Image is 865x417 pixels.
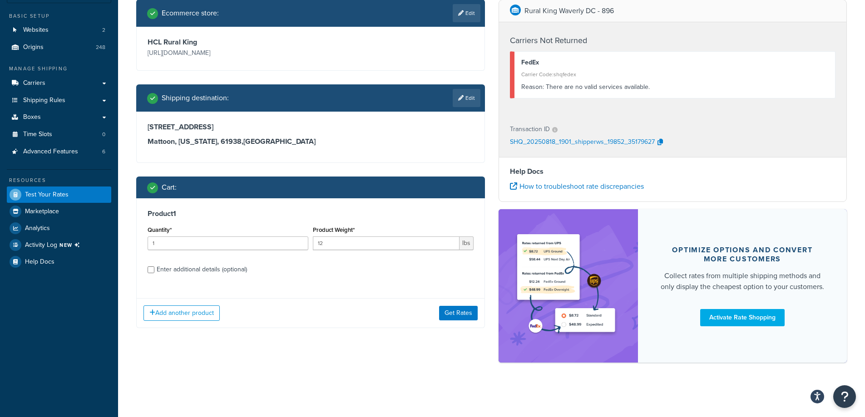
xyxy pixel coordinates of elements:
[313,226,355,233] label: Product Weight*
[460,236,474,250] span: lbs
[521,68,829,81] div: Carrier Code: shqfedex
[96,44,105,51] span: 248
[7,237,111,253] a: Activity LogNEW
[7,203,111,220] a: Marketplace
[23,131,52,138] span: Time Slots
[148,209,474,218] h3: Product 1
[148,47,308,59] p: [URL][DOMAIN_NAME]
[23,44,44,51] span: Origins
[23,26,49,34] span: Websites
[143,305,220,321] button: Add another product
[510,136,655,149] p: SHQ_20250818_1901_shipperws_19852_35179627
[833,385,856,408] button: Open Resource Center
[157,263,247,276] div: Enter additional details (optional)
[7,39,111,56] li: Origins
[7,65,111,73] div: Manage Shipping
[102,148,105,156] span: 6
[510,34,836,47] h4: Carriers Not Returned
[25,208,59,216] span: Marketplace
[162,9,219,17] h2: Ecommerce store :
[7,39,111,56] a: Origins248
[148,236,308,250] input: 0.0
[23,97,65,104] span: Shipping Rules
[7,220,111,236] a: Analytics
[660,245,825,264] div: Optimize options and convert more customers
[162,183,177,191] h2: Cart :
[313,236,460,250] input: 0.00
[7,126,111,143] a: Time Slots0
[7,12,111,20] div: Basic Setup
[453,89,480,107] a: Edit
[660,270,825,292] div: Collect rates from multiple shipping methods and only display the cheapest option to your customers.
[7,22,111,39] a: Websites2
[7,126,111,143] li: Time Slots
[521,81,829,93] div: There are no valid services available.
[700,309,785,326] a: Activate Rate Shopping
[521,56,829,69] div: FedEx
[512,223,624,349] img: feature-image-rateshop-7084cbbcb2e67ef1d54c2e976f0e592697130d5817b016cf7cc7e13314366067.png
[148,123,474,132] h3: [STREET_ADDRESS]
[7,143,111,160] a: Advanced Features6
[102,131,105,138] span: 0
[7,254,111,270] a: Help Docs
[524,5,614,17] p: Rural King Waverly DC - 896
[25,225,50,232] span: Analytics
[23,79,45,87] span: Carriers
[25,258,54,266] span: Help Docs
[7,177,111,184] div: Resources
[148,38,308,47] h3: HCL Rural King
[510,123,550,136] p: Transaction ID
[148,266,154,273] input: Enter additional details (optional)
[510,181,644,191] a: How to troubleshoot rate discrepancies
[7,22,111,39] li: Websites
[7,75,111,92] a: Carriers
[521,82,544,92] span: Reason:
[7,186,111,203] a: Test Your Rates
[23,148,78,156] span: Advanced Features
[23,113,41,121] span: Boxes
[148,137,474,146] h3: Mattoon, [US_STATE], 61938 , [GEOGRAPHIC_DATA]
[102,26,105,34] span: 2
[25,239,84,251] span: Activity Log
[7,237,111,253] li: [object Object]
[453,4,480,22] a: Edit
[162,94,229,102] h2: Shipping destination :
[510,166,836,177] h4: Help Docs
[25,191,69,199] span: Test Your Rates
[7,143,111,160] li: Advanced Features
[439,306,478,320] button: Get Rates
[148,226,172,233] label: Quantity*
[7,109,111,126] a: Boxes
[59,241,84,249] span: NEW
[7,92,111,109] a: Shipping Rules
